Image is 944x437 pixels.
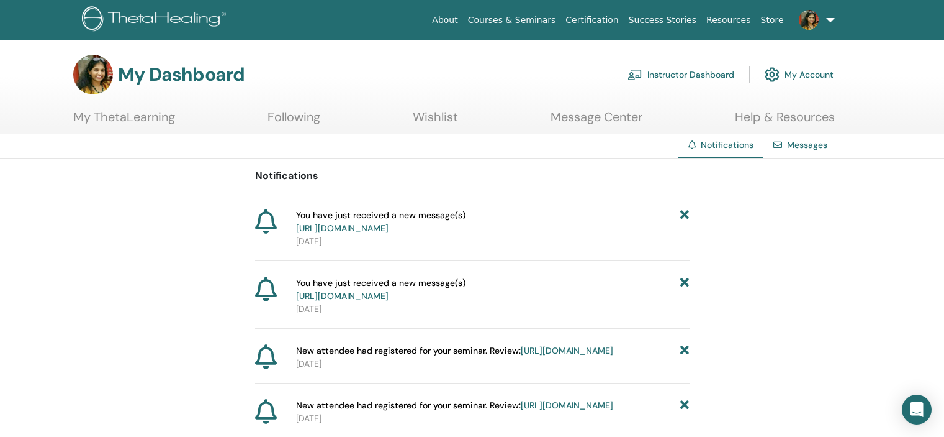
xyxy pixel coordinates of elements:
a: Resources [701,9,756,32]
a: Wishlist [413,109,458,134]
img: logo.png [82,6,230,34]
span: Notifications [701,139,753,150]
div: Open Intercom Messenger [902,395,932,425]
h3: My Dashboard [118,63,245,86]
a: [URL][DOMAIN_NAME] [296,290,389,301]
a: [URL][DOMAIN_NAME] [521,345,613,356]
a: Instructor Dashboard [627,61,734,88]
p: [DATE] [296,235,690,248]
span: New attendee had registered for your seminar. Review: [296,399,613,412]
a: My Account [765,61,834,88]
img: chalkboard-teacher.svg [627,69,642,80]
img: cog.svg [765,64,780,85]
a: Help & Resources [735,109,835,134]
a: Following [267,109,320,134]
a: Message Center [551,109,642,134]
img: default.jpg [799,10,819,30]
p: [DATE] [296,303,690,316]
a: [URL][DOMAIN_NAME] [296,223,389,234]
a: Courses & Seminars [463,9,561,32]
a: About [427,9,462,32]
a: My ThetaLearning [73,109,175,134]
a: Messages [787,139,827,150]
p: [DATE] [296,357,690,370]
span: New attendee had registered for your seminar. Review: [296,344,613,357]
a: [URL][DOMAIN_NAME] [521,400,613,411]
img: default.jpg [73,55,113,94]
a: Success Stories [624,9,701,32]
a: Store [756,9,789,32]
a: Certification [560,9,623,32]
span: You have just received a new message(s) [296,277,465,303]
p: Notifications [255,168,690,183]
span: You have just received a new message(s) [296,209,465,235]
p: [DATE] [296,412,690,425]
